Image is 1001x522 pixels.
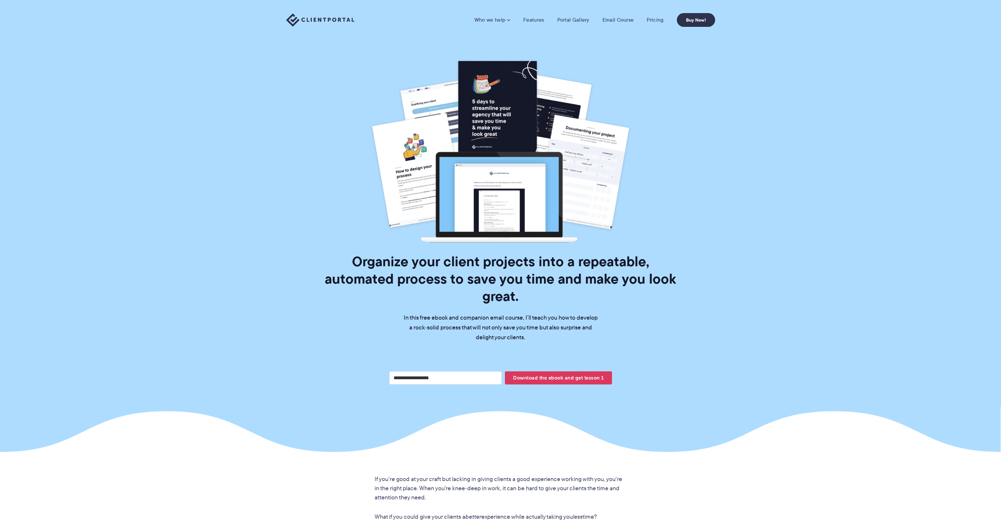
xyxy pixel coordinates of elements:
p: In this free ebook and companion email course, I’ll teach you how to develop a rock-solid process... [402,313,599,343]
p: If you’re good at your craft but lacking in giving clients a good experience working with you, yo... [375,475,626,502]
em: less [573,513,583,521]
a: Features [523,17,544,23]
h1: Organize your client projects into a repeatable, automated process to save you time and make you ... [317,253,684,305]
a: Portal Gallery [557,17,589,23]
a: Who we help [474,17,510,23]
p: What if you could give your clients a experience while actually taking you time? [375,513,626,522]
a: Pricing [647,17,663,23]
span: Download the ebook and get lesson 1 [505,372,612,383]
em: better [465,513,481,521]
a: Email Course [602,17,634,23]
input: Your email address [389,371,502,384]
button: Download the ebook and get lesson 1 [505,371,612,384]
a: Buy Now! [677,13,715,27]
